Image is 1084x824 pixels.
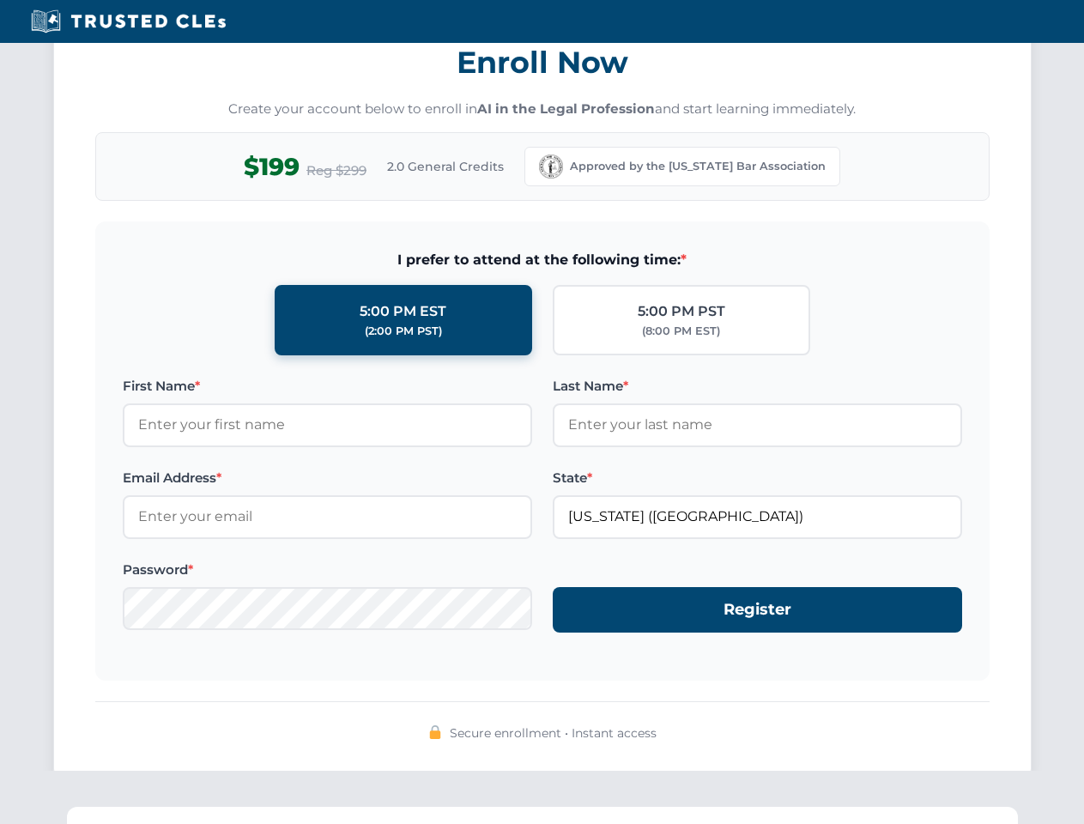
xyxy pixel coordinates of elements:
[570,158,826,175] span: Approved by the [US_STATE] Bar Association
[360,300,446,323] div: 5:00 PM EST
[123,468,532,488] label: Email Address
[539,154,563,179] img: Kentucky Bar
[123,495,532,538] input: Enter your email
[477,100,655,117] strong: AI in the Legal Profession
[244,148,300,186] span: $199
[553,403,962,446] input: Enter your last name
[26,9,231,34] img: Trusted CLEs
[95,35,990,89] h3: Enroll Now
[553,495,962,538] input: Kentucky (KY)
[95,100,990,119] p: Create your account below to enroll in and start learning immediately.
[387,157,504,176] span: 2.0 General Credits
[123,403,532,446] input: Enter your first name
[123,249,962,271] span: I prefer to attend at the following time:
[553,468,962,488] label: State
[123,560,532,580] label: Password
[638,300,725,323] div: 5:00 PM PST
[642,323,720,340] div: (8:00 PM EST)
[365,323,442,340] div: (2:00 PM PST)
[306,161,366,181] span: Reg $299
[553,587,962,633] button: Register
[553,376,962,397] label: Last Name
[428,725,442,739] img: 🔒
[123,376,532,397] label: First Name
[450,724,657,742] span: Secure enrollment • Instant access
